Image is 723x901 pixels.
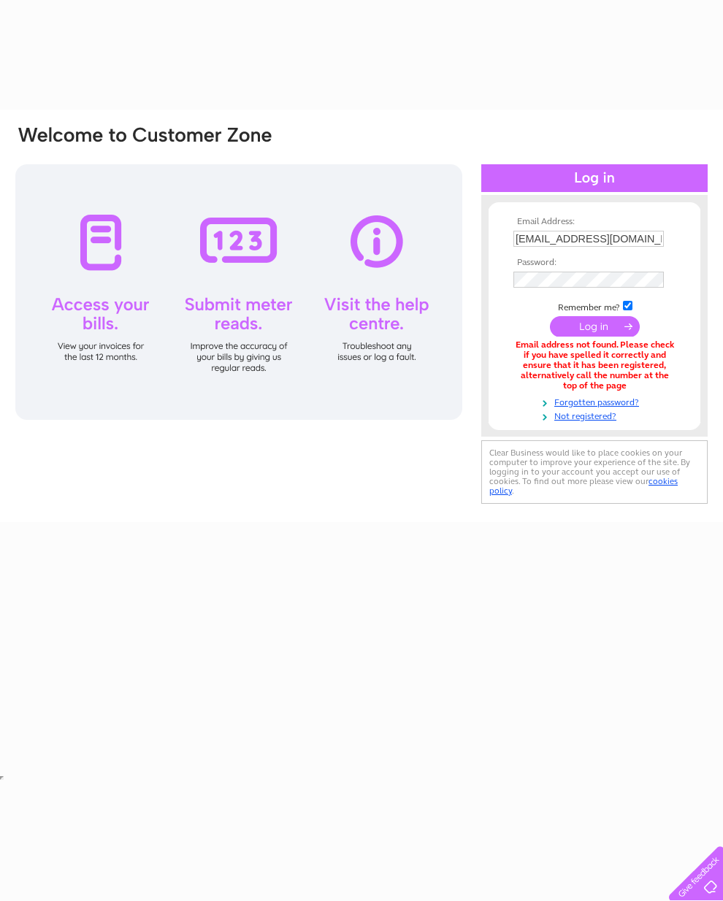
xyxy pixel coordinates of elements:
[481,440,708,504] div: Clear Business would like to place cookies on your computer to improve your experience of the sit...
[489,476,678,496] a: cookies policy
[513,408,679,422] a: Not registered?
[510,217,679,227] th: Email Address:
[550,316,640,337] input: Submit
[510,258,679,268] th: Password:
[510,299,679,313] td: Remember me?
[513,394,679,408] a: Forgotten password?
[513,340,676,391] div: Email address not found. Please check if you have spelled it correctly and ensure that it has bee...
